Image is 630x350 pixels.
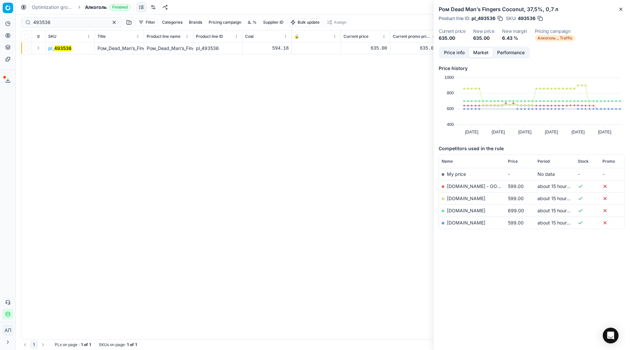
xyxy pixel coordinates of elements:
[492,129,505,134] text: [DATE]
[159,18,185,26] button: Categories
[186,18,205,26] button: Brands
[130,342,134,347] strong: of
[473,35,494,41] dd: 635.00
[127,342,129,347] strong: 1
[537,159,550,164] span: Period
[465,129,478,134] text: [DATE]
[294,34,299,39] span: 🔒
[505,168,535,180] td: -
[196,45,240,52] div: pl_493536
[578,159,589,164] span: Stock
[447,183,533,189] a: [DOMAIN_NAME] - ООО «Эпицентр К»
[472,15,495,22] span: pl_493536
[85,4,107,11] span: Алкоголь
[508,183,524,189] span: 599.00
[447,196,485,201] a: [DOMAIN_NAME]
[147,45,190,52] div: Ром_Dead_Man’s_Fingers_Coconut,_37,5%,_0,7_л
[206,18,244,26] button: Pricing campaign
[603,328,619,343] div: Open Intercom Messenger
[33,19,105,26] input: Search by SKU or title
[344,45,387,52] div: 635.00
[84,342,88,347] strong: of
[502,35,527,41] dd: 6.43 %
[55,342,77,347] span: PLs on page
[393,34,430,39] span: Current promo price
[447,106,454,111] text: 600
[245,45,289,52] div: 594.18
[48,34,56,39] span: SKU
[136,18,158,26] button: Filter
[502,29,527,34] dt: New margin
[508,208,524,213] span: 699.00
[473,29,494,34] dt: New price
[34,44,42,52] button: Expand
[572,129,585,134] text: [DATE]
[109,4,131,11] span: Finished
[245,18,259,26] button: Δ, %
[147,34,180,39] span: Product line name
[439,5,625,13] h2: Ром Dead Man’s Fingers Coconut, 37,5%, 0,7 л
[81,342,83,347] strong: 1
[447,90,454,95] text: 800
[97,34,106,39] span: Title
[55,342,91,347] div: :
[89,342,91,347] strong: 1
[245,34,254,39] span: Cost
[48,45,72,52] button: pl_493536
[508,159,518,164] span: Price
[439,29,465,34] dt: Current price
[537,183,578,189] span: about 15 hours ago
[469,48,493,58] button: Market
[602,159,615,164] span: Promo
[3,325,13,336] button: АП
[54,45,72,51] mark: 493536
[575,168,600,180] td: -
[30,341,38,349] button: 1
[447,208,485,213] a: [DOMAIN_NAME]
[535,29,575,34] dt: Pricing campaign
[135,342,137,347] strong: 1
[439,16,470,21] span: Product line ID :
[442,159,453,164] span: Name
[393,45,436,52] div: 635.00
[85,4,131,11] span: АлкогольFinished
[196,34,223,39] span: Product line ID
[32,4,74,11] a: Optimization groups
[537,208,578,213] span: about 15 hours ago
[439,145,625,152] h5: Competitors used in the rule
[445,75,454,80] text: 1000
[39,341,47,349] button: Go to next page
[97,45,202,51] span: Ром_Dead_Man’s_Fingers_Coconut,_37,5%,_0,7_л
[344,34,368,39] span: Current price
[493,48,529,58] button: Performance
[508,220,524,225] span: 599.00
[518,15,535,22] span: 493536
[287,18,323,26] button: Bulk update
[600,168,624,180] td: -
[439,65,625,72] h5: Price history
[261,18,286,26] button: Supplier ID
[99,342,126,347] span: SKUs on page :
[447,220,485,225] a: [DOMAIN_NAME]
[21,341,47,349] nav: pagination
[32,4,131,11] nav: breadcrumb
[34,33,42,40] button: Expand all
[48,45,72,52] span: pl_
[537,220,578,225] span: about 15 hours ago
[440,48,469,58] button: Price info
[535,168,575,180] td: No data
[21,341,29,349] button: Go to previous page
[535,35,575,41] span: Алкоголь _ Traffic
[506,16,516,21] span: SKU :
[545,129,558,134] text: [DATE]
[537,196,578,201] span: about 15 hours ago
[518,129,532,134] text: [DATE]
[324,18,349,26] button: Assign
[447,122,454,127] text: 400
[439,35,465,41] dd: 635.00
[447,171,466,177] span: My price
[508,196,524,201] span: 599.00
[598,129,611,134] text: [DATE]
